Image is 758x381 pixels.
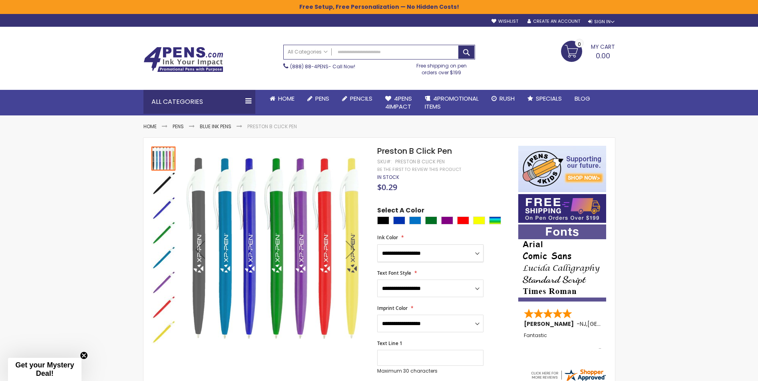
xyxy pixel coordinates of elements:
span: Text Font Style [377,270,411,276]
div: Preston B Click Pen [151,245,176,270]
span: - , [577,320,646,328]
div: Next [334,146,366,353]
span: - Call Now! [290,63,355,70]
img: Preston B Click Pen [151,221,175,245]
a: Blue ink Pens [200,123,231,130]
a: Pencils [336,90,379,107]
a: Be the first to review this product [377,167,461,173]
div: Preston B Click Pen [395,159,445,165]
span: $0.29 [377,182,397,192]
div: Previous [184,146,216,353]
li: Preston B Click Pen [247,123,297,130]
a: All Categories [284,45,332,58]
span: In stock [377,174,399,181]
img: Preston B Click Pen [151,171,175,195]
div: All Categories [143,90,255,114]
div: Yellow [473,216,485,224]
span: 4Pens 4impact [385,94,412,111]
span: Specials [536,94,562,103]
div: Blue Light [409,216,421,224]
span: Imprint Color [377,305,408,312]
div: Free shipping on pen orders over $199 [408,60,475,75]
span: [PERSON_NAME] [524,320,577,328]
span: 0 [578,40,581,48]
div: Preston B Click Pen [151,319,175,344]
a: 0.00 0 [561,41,615,61]
span: 4PROMOTIONAL ITEMS [425,94,479,111]
div: Assorted [489,216,501,224]
span: Blog [575,94,590,103]
span: Select A Color [377,206,424,217]
strong: SKU [377,158,392,165]
span: [GEOGRAPHIC_DATA] [587,320,646,328]
span: Ink Color [377,234,398,241]
button: Close teaser [80,351,88,359]
a: Create an Account [527,18,580,24]
span: Pens [315,94,329,103]
span: Pencils [350,94,372,103]
span: NJ [580,320,586,328]
div: Red [457,216,469,224]
img: Preston B Click Pen [184,157,367,340]
a: Pens [301,90,336,107]
img: font-personalization-examples [518,224,606,302]
span: 0.00 [596,51,610,61]
div: Preston B Click Pen [151,220,176,245]
a: Blog [568,90,597,107]
div: Green [425,216,437,224]
div: Preston B Click Pen [151,195,176,220]
div: Preston B Click Pen [151,294,176,319]
div: Blue [393,216,405,224]
a: Wishlist [491,18,518,24]
div: Sign In [588,19,615,25]
span: Rush [499,94,515,103]
span: Text Line 1 [377,340,402,347]
div: Preston B Click Pen [151,270,176,294]
a: Home [263,90,301,107]
img: 4pens 4 kids [518,146,606,192]
img: 4Pens Custom Pens and Promotional Products [143,47,223,72]
a: Specials [521,90,568,107]
p: Maximum 30 characters [377,368,483,374]
span: All Categories [288,49,328,55]
img: Preston B Click Pen [151,246,175,270]
span: Home [278,94,294,103]
a: 4PROMOTIONALITEMS [418,90,485,116]
a: (888) 88-4PENS [290,63,328,70]
img: Preston B Click Pen [151,320,175,344]
img: Free shipping on orders over $199 [518,194,606,223]
a: Home [143,123,157,130]
a: Rush [485,90,521,107]
a: Pens [173,123,184,130]
a: 4Pens4impact [379,90,418,116]
img: Preston B Click Pen [151,196,175,220]
div: Fantastic [524,333,601,350]
img: Preston B Click Pen [151,295,175,319]
div: Black [377,216,389,224]
div: Purple [441,216,453,224]
img: Preston B Click Pen [151,270,175,294]
div: Preston B Click Pen [151,171,176,195]
div: Availability [377,174,399,181]
div: Get your Mystery Deal!Close teaser [8,358,82,381]
span: Preston B Click Pen [377,145,452,157]
div: Preston B Click Pen [151,146,176,171]
span: Get your Mystery Deal! [15,361,74,377]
